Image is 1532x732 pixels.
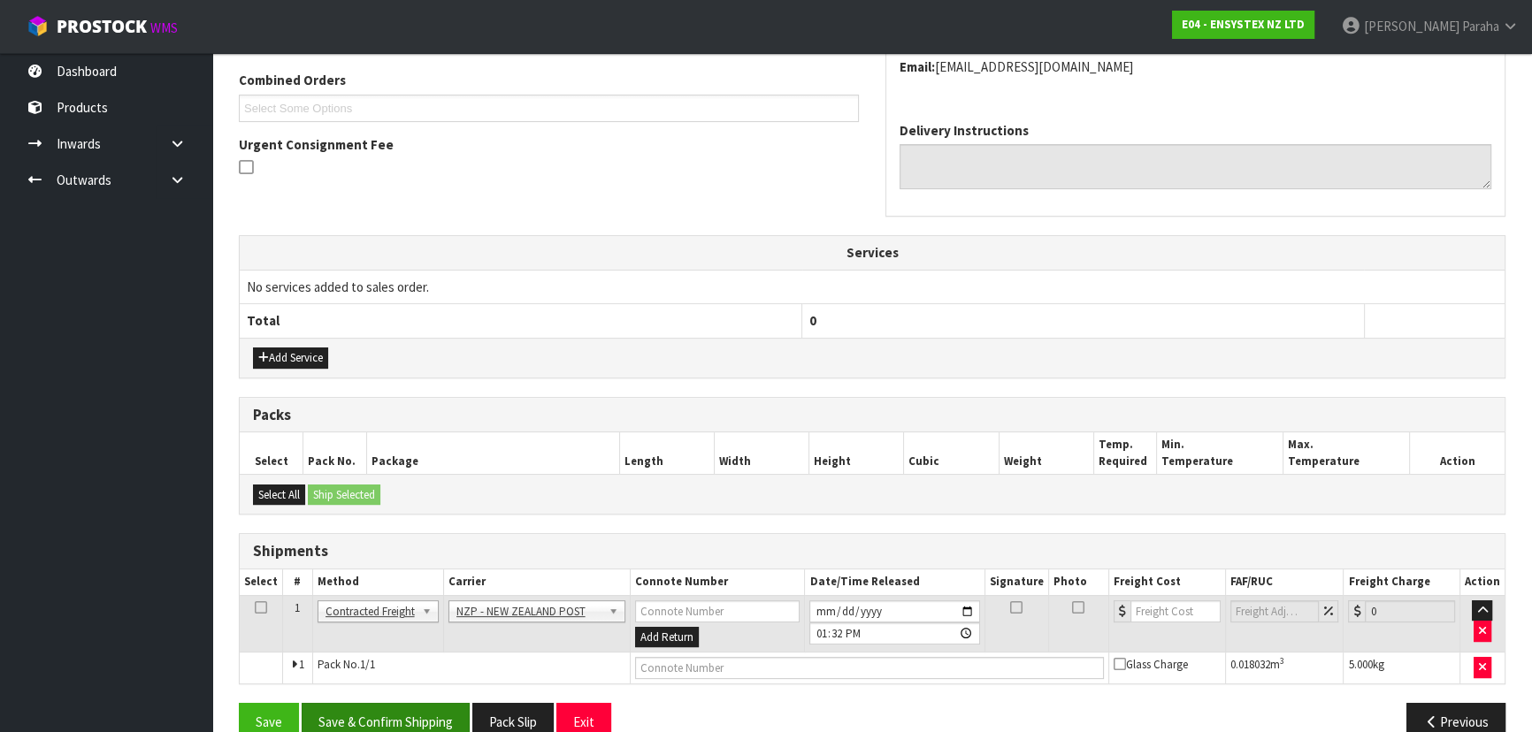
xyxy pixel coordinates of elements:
span: Contracted Freight [326,601,415,622]
img: cube-alt.png [27,15,49,37]
th: Connote Number [631,569,805,595]
th: Max. Temperature [1283,432,1410,474]
span: 1 [299,657,304,672]
th: Photo [1048,569,1109,595]
sup: 3 [1280,655,1284,667]
th: Freight Charge [1344,569,1460,595]
span: NZP - NEW ZEALAND POST [456,601,602,622]
th: Action [1410,432,1505,474]
label: Combined Orders [239,71,346,89]
label: Delivery Instructions [900,121,1029,140]
address: [EMAIL_ADDRESS][DOMAIN_NAME] [900,57,1491,76]
td: No services added to sales order. [240,270,1505,303]
label: Urgent Consignment Fee [239,135,394,154]
th: Select [240,432,303,474]
th: Method [312,569,443,595]
th: Total [240,304,802,338]
th: Carrier [443,569,631,595]
th: Package [366,432,619,474]
button: Add Service [253,347,328,369]
a: E04 - ENSYSTEX NZ LTD [1172,11,1314,39]
td: Pack No. [312,652,631,684]
th: Freight Cost [1109,569,1226,595]
th: Min. Temperature [1157,432,1283,474]
h3: Packs [253,407,1491,423]
span: ProStock [57,15,147,38]
span: 5.000 [1348,657,1372,672]
input: Freight Cost [1130,600,1221,622]
th: # [283,569,313,595]
button: Select All [253,484,305,506]
td: kg [1344,652,1460,684]
span: 1/1 [360,657,375,672]
button: Ship Selected [308,484,380,506]
th: Pack No. [303,432,367,474]
span: Glass Charge [1114,657,1188,672]
span: [PERSON_NAME] [1364,18,1459,34]
strong: E04 - ENSYSTEX NZ LTD [1182,17,1305,32]
th: Weight [999,432,1093,474]
th: Cubic [904,432,999,474]
span: 1 [295,600,300,615]
span: 0.018032 [1230,657,1270,672]
button: Add Return [635,627,699,648]
th: Date/Time Released [805,569,984,595]
input: Connote Number [635,657,1104,679]
input: Freight Charge [1365,600,1455,622]
th: Services [240,236,1505,270]
span: Paraha [1462,18,1499,34]
h3: Shipments [253,543,1491,560]
td: m [1225,652,1344,684]
th: Signature [984,569,1048,595]
th: Select [240,569,283,595]
span: 0 [809,312,816,329]
input: Freight Adjustment [1230,600,1320,622]
th: Temp. Required [1093,432,1157,474]
th: Height [809,432,904,474]
th: FAF/RUC [1225,569,1344,595]
small: WMS [150,19,178,36]
th: Action [1459,569,1505,595]
input: Connote Number [635,600,800,622]
strong: email [900,58,935,75]
th: Width [714,432,808,474]
th: Length [619,432,714,474]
